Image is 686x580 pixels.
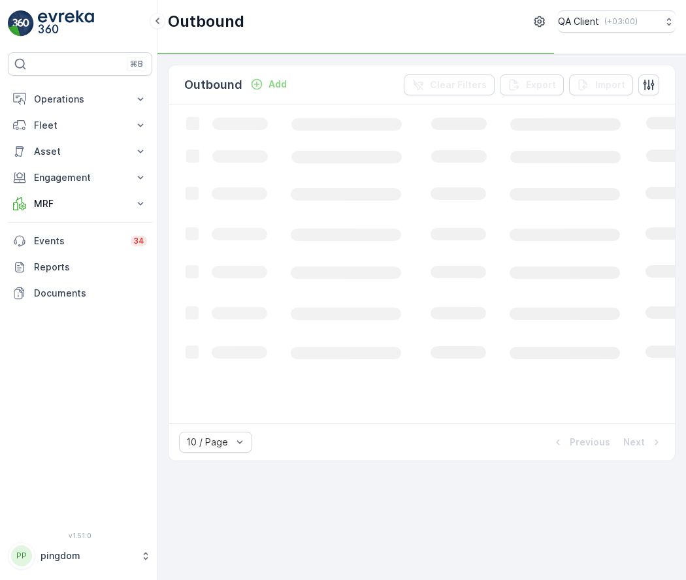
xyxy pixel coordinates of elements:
p: ⌘B [130,59,143,69]
p: pingdom [41,549,134,562]
p: Clear Filters [430,78,487,91]
p: Previous [570,436,610,449]
button: Asset [8,138,152,165]
a: Reports [8,254,152,280]
div: PP [11,545,32,566]
p: 34 [133,236,144,246]
button: Engagement [8,165,152,191]
p: Asset [34,145,126,158]
p: MRF [34,197,126,210]
button: QA Client(+03:00) [558,10,676,33]
p: Export [526,78,556,91]
p: Engagement [34,171,126,184]
p: Documents [34,287,147,300]
img: logo_light-DOdMpM7g.png [38,10,94,37]
p: Outbound [184,76,242,94]
p: Outbound [168,11,244,32]
span: v 1.51.0 [8,532,152,540]
a: Events34 [8,228,152,254]
p: Import [595,78,625,91]
button: Add [245,76,292,92]
button: Operations [8,86,152,112]
p: QA Client [558,15,599,28]
button: Fleet [8,112,152,138]
button: Import [569,74,633,95]
p: Reports [34,261,147,274]
button: Previous [550,434,612,450]
button: Clear Filters [404,74,495,95]
p: Next [623,436,645,449]
p: Fleet [34,119,126,132]
p: Add [269,78,287,91]
p: Operations [34,93,126,106]
img: logo [8,10,34,37]
a: Documents [8,280,152,306]
button: Export [500,74,564,95]
button: MRF [8,191,152,217]
p: ( +03:00 ) [604,16,638,27]
button: Next [622,434,664,450]
button: PPpingdom [8,542,152,570]
p: Events [34,234,123,248]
